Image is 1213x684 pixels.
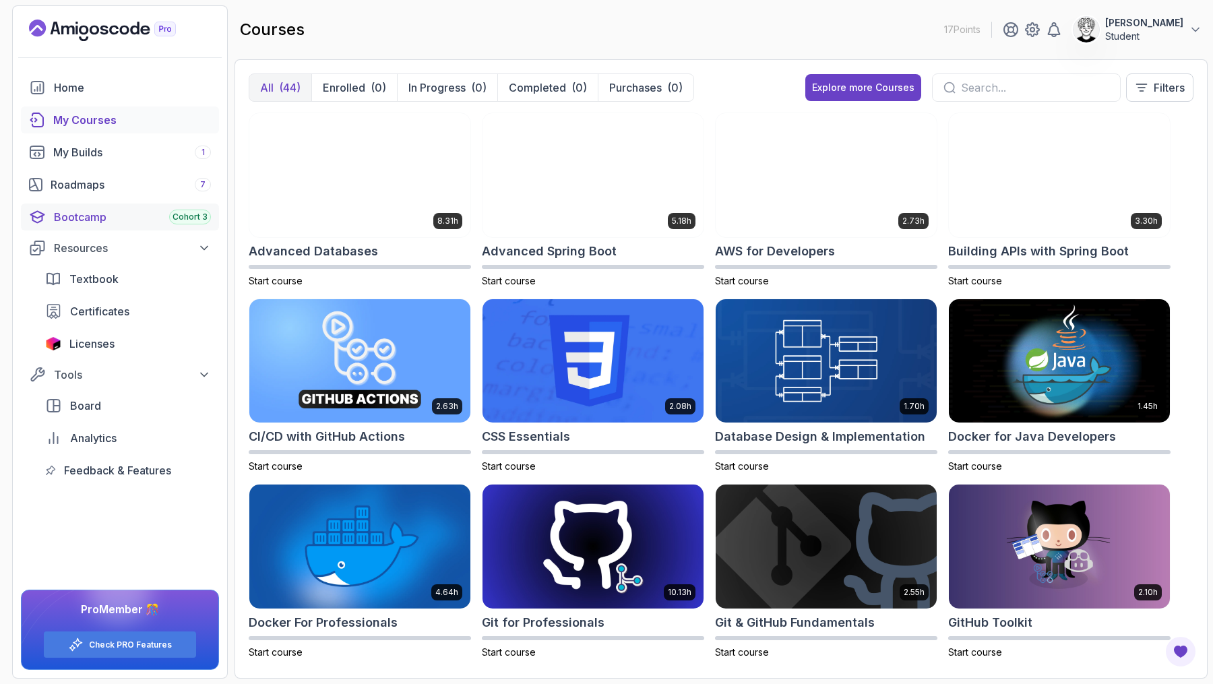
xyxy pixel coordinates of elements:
span: Certificates [70,303,129,319]
p: Filters [1154,80,1185,96]
div: My Courses [53,112,211,128]
span: Start course [715,646,769,658]
img: Database Design & Implementation card [716,299,937,423]
p: 5.18h [672,216,691,226]
div: Resources [54,240,211,256]
button: Resources [21,236,219,260]
img: jetbrains icon [45,337,61,350]
button: Purchases(0) [598,74,693,101]
span: Start course [249,460,303,472]
p: 1.70h [904,401,925,412]
img: AWS for Developers card [716,113,937,237]
a: Landing page [29,20,207,41]
h2: Advanced Databases [249,242,378,261]
button: Filters [1126,73,1193,102]
img: Advanced Databases card [249,113,470,237]
div: (0) [667,80,683,96]
a: builds [21,139,219,166]
img: Building APIs with Spring Boot card [949,113,1170,237]
img: CI/CD with GitHub Actions card [249,299,470,423]
input: Search... [961,80,1109,96]
span: Textbook [69,271,119,287]
h2: CI/CD with GitHub Actions [249,427,405,446]
img: GitHub Toolkit card [949,485,1170,609]
a: Check PRO Features [89,640,172,650]
span: 1 [201,147,205,158]
a: feedback [37,457,219,484]
h2: courses [240,19,305,40]
div: (44) [279,80,301,96]
button: user profile image[PERSON_NAME]Student [1073,16,1202,43]
p: In Progress [408,80,466,96]
a: analytics [37,425,219,452]
span: Start course [948,460,1002,472]
span: 7 [200,179,206,190]
p: All [260,80,274,96]
p: 4.64h [435,587,458,598]
h2: Database Design & Implementation [715,427,925,446]
span: Feedback & Features [64,462,171,478]
img: user profile image [1074,17,1099,42]
div: My Builds [53,144,211,160]
a: bootcamp [21,204,219,230]
button: In Progress(0) [397,74,497,101]
button: Completed(0) [497,74,598,101]
a: certificates [37,298,219,325]
span: Licenses [69,336,115,352]
span: Start course [482,275,536,286]
div: (0) [571,80,587,96]
p: 8.31h [437,216,458,226]
a: licenses [37,330,219,357]
a: courses [21,106,219,133]
p: 2.10h [1138,587,1158,598]
img: Advanced Spring Boot card [483,113,704,237]
p: Purchases [609,80,662,96]
h2: Advanced Spring Boot [482,242,617,261]
span: Start course [249,646,303,658]
img: Git for Professionals card [483,485,704,609]
span: Start course [715,275,769,286]
p: [PERSON_NAME] [1105,16,1183,30]
button: Explore more Courses [805,74,921,101]
div: Home [54,80,211,96]
button: Enrolled(0) [311,74,397,101]
p: Student [1105,30,1183,43]
div: (0) [471,80,487,96]
button: All(44) [249,74,311,101]
p: 2.55h [904,587,925,598]
h2: Git & GitHub Fundamentals [715,613,875,632]
h2: GitHub Toolkit [948,613,1032,632]
div: Roadmaps [51,177,211,193]
span: Board [70,398,101,414]
span: Cohort 3 [173,212,208,222]
span: Start course [715,460,769,472]
h2: Docker For Professionals [249,613,398,632]
button: Open Feedback Button [1164,635,1197,668]
img: Git & GitHub Fundamentals card [716,485,937,609]
h2: Docker for Java Developers [948,427,1116,446]
h2: AWS for Developers [715,242,835,261]
img: CSS Essentials card [483,299,704,423]
a: board [37,392,219,419]
div: Bootcamp [54,209,211,225]
div: Explore more Courses [812,81,914,94]
p: 2.08h [669,401,691,412]
span: Start course [249,275,303,286]
span: Start course [482,646,536,658]
span: Start course [948,275,1002,286]
a: textbook [37,266,219,292]
p: 2.73h [902,216,925,226]
p: Completed [509,80,566,96]
h2: Building APIs with Spring Boot [948,242,1129,261]
span: Start course [948,646,1002,658]
button: Tools [21,363,219,387]
img: Docker For Professionals card [249,485,470,609]
a: roadmaps [21,171,219,198]
div: Tools [54,367,211,383]
p: 2.63h [436,401,458,412]
img: Docker for Java Developers card [949,299,1170,423]
button: Check PRO Features [43,631,197,658]
div: (0) [371,80,386,96]
span: Start course [482,460,536,472]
